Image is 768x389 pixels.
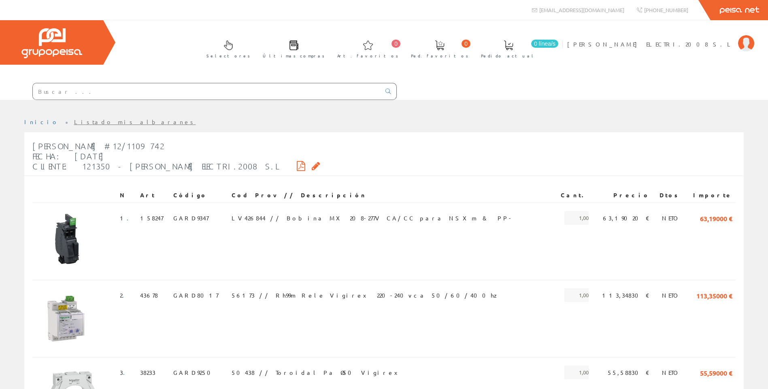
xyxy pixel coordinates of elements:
img: Foto artículo (150x150) [36,288,96,349]
a: Selectores [198,34,254,63]
span: GARD9347 [173,211,208,225]
span: NETO [662,366,681,379]
img: Grupo Peisa [21,28,82,58]
th: Art [137,188,170,203]
span: 38233 [140,366,155,379]
span: [PERSON_NAME] #12/1109742 Fecha: [DATE] Cliente: 121350 - [PERSON_NAME] ELECTRI.2008 S.L [32,141,277,171]
span: 158247 [140,211,163,225]
span: 55,58830 € [608,366,650,379]
span: 50438 // Toroidal Pa Ø50 Vigirex [232,366,403,379]
span: 113,34830 € [602,288,650,302]
span: [EMAIL_ADDRESS][DOMAIN_NAME] [539,6,624,13]
span: Ped. favoritos [411,52,468,60]
th: Cod Prov // Descripción [228,188,553,203]
span: NETO [662,288,681,302]
input: Buscar ... [33,83,381,99]
span: Selectores [206,52,250,60]
th: Precio [592,188,653,203]
span: Art. favoritos [337,52,398,60]
span: 0 línea/s [531,40,558,48]
img: Foto artículo (191.9028340081x150) [36,211,113,272]
span: 63,19020 € [603,211,650,225]
span: 0 [462,40,470,48]
a: . [122,292,129,299]
th: Importe [684,188,736,203]
a: . [127,214,134,222]
th: Cant. [553,188,592,203]
i: Solicitar por email copia firmada [312,163,320,169]
span: GARD9250 [173,366,215,379]
a: Últimas compras [255,34,329,63]
th: N [117,188,137,203]
span: 1 [120,211,134,225]
a: [PERSON_NAME] ELECTRI.2008 S.L [567,34,754,41]
a: . [123,369,130,376]
span: GARD8017 [173,288,218,302]
span: 1,00 [564,366,589,379]
span: 3 [120,366,130,379]
span: 113,35000 € [696,288,732,302]
i: Descargar PDF [297,163,305,169]
span: 2 [120,288,129,302]
span: Pedido actual [481,52,536,60]
span: 1,00 [564,211,589,225]
span: 63,19000 € [700,211,732,225]
span: [PHONE_NUMBER] [644,6,688,13]
span: 1,00 [564,288,589,302]
span: 0 [391,40,400,48]
th: Código [170,188,228,203]
th: Dtos [653,188,684,203]
span: LV426844 // Bobina MX 208-277V CA/CC para NSXm & PP- [232,211,513,225]
span: Últimas compras [263,52,325,60]
span: 43678 [140,288,158,302]
a: Listado mis albaranes [74,118,196,125]
span: NETO [662,211,681,225]
a: Inicio [24,118,59,125]
span: 55,59000 € [700,366,732,379]
span: [PERSON_NAME] ELECTRI.2008 S.L [567,40,734,48]
span: 56173 // Rh99m Rele Vigirex 220-240vca 50/60/400hz [232,288,500,302]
